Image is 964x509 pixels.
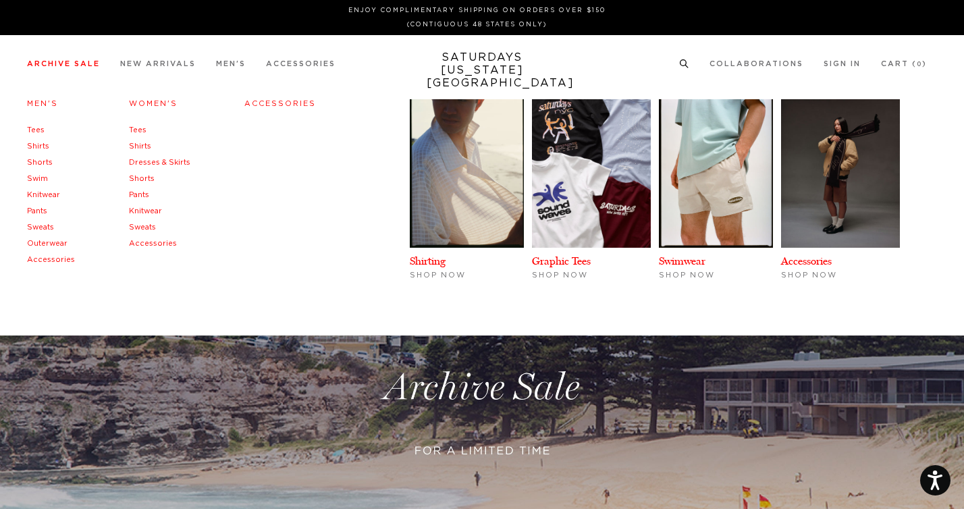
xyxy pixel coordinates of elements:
a: Swimwear [659,254,705,267]
a: Women's [129,100,178,107]
a: SATURDAYS[US_STATE][GEOGRAPHIC_DATA] [427,51,538,90]
a: Shirting [410,254,446,267]
p: (Contiguous 48 States Only) [32,20,921,30]
small: 0 [917,61,922,68]
a: Shirts [27,142,49,150]
a: Shorts [129,175,155,182]
a: Accessories [27,256,75,263]
a: Accessories [781,254,832,267]
a: Men's [216,60,246,68]
p: Enjoy Complimentary Shipping on Orders Over $150 [32,5,921,16]
a: Outerwear [27,240,68,247]
a: Collaborations [709,60,803,68]
a: Pants [27,207,47,215]
a: Graphic Tees [532,254,591,267]
a: Sweats [129,223,156,231]
a: Archive Sale [27,60,100,68]
a: Dresses & Skirts [129,159,190,166]
a: Swim [27,175,48,182]
a: Men's [27,100,58,107]
a: Accessories [244,100,316,107]
a: Tees [27,126,45,134]
a: New Arrivals [120,60,196,68]
a: Tees [129,126,146,134]
a: Shorts [27,159,53,166]
a: Pants [129,191,149,198]
a: Knitwear [129,207,162,215]
a: Shirts [129,142,151,150]
a: Knitwear [27,191,60,198]
a: Sweats [27,223,54,231]
a: Sign In [824,60,861,68]
a: Accessories [266,60,336,68]
a: Accessories [129,240,177,247]
a: Cart (0) [881,60,927,68]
